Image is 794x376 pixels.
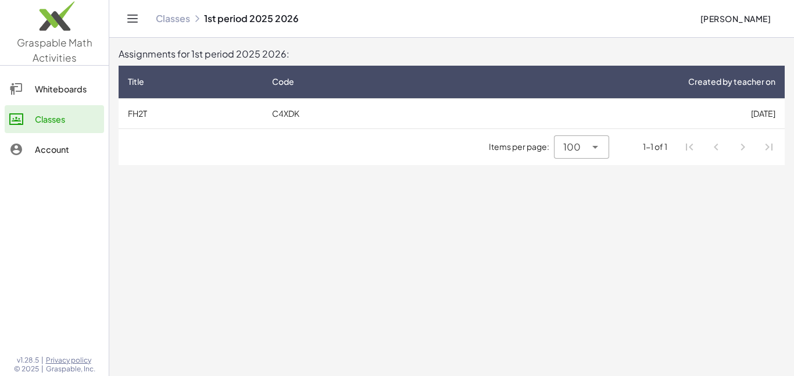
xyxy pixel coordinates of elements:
button: [PERSON_NAME] [691,8,780,29]
a: Whiteboards [5,75,104,103]
div: Account [35,142,99,156]
span: 100 [563,140,581,154]
span: | [41,364,44,374]
span: | [41,356,44,365]
div: Classes [35,112,99,126]
span: Items per page: [489,141,554,153]
span: Graspable, Inc. [46,364,95,374]
span: Title [128,76,144,88]
td: C4XDK [263,98,424,128]
span: v1.28.5 [17,356,39,365]
a: Privacy policy [46,356,95,365]
a: Classes [5,105,104,133]
span: © 2025 [14,364,39,374]
span: Code [272,76,294,88]
td: FH2T [119,98,263,128]
span: [PERSON_NAME] [700,13,771,24]
span: Graspable Math Activities [17,36,92,64]
div: Assignments for 1st period 2025 2026: [119,47,785,61]
button: Toggle navigation [123,9,142,28]
div: 1-1 of 1 [643,141,667,153]
span: Created by teacher on [688,76,775,88]
td: [DATE] [424,98,785,128]
nav: Pagination Navigation [677,134,782,160]
a: Classes [156,13,190,24]
a: Account [5,135,104,163]
div: Whiteboards [35,82,99,96]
